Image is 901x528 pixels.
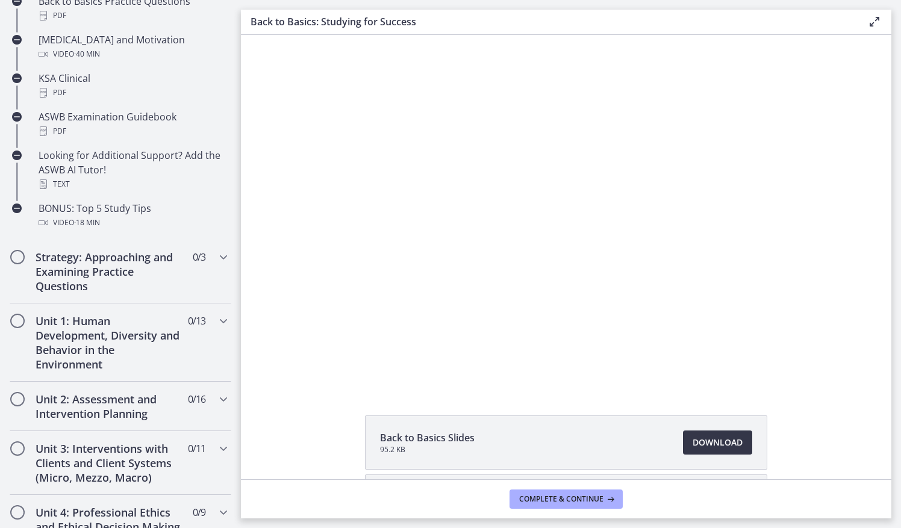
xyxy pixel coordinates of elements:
[519,494,603,504] span: Complete & continue
[36,392,182,421] h2: Unit 2: Assessment and Intervention Planning
[188,441,205,456] span: 0 / 11
[74,216,100,230] span: · 18 min
[39,8,226,23] div: PDF
[39,110,226,138] div: ASWB Examination Guidebook
[193,250,205,264] span: 0 / 3
[36,441,182,485] h2: Unit 3: Interventions with Clients and Client Systems (Micro, Mezzo, Macro)
[36,250,182,293] h2: Strategy: Approaching and Examining Practice Questions
[251,14,848,29] h3: Back to Basics: Studying for Success
[510,489,623,509] button: Complete & continue
[74,47,100,61] span: · 40 min
[39,124,226,138] div: PDF
[188,314,205,328] span: 0 / 13
[39,71,226,100] div: KSA Clinical
[39,85,226,100] div: PDF
[39,216,226,230] div: Video
[39,201,226,230] div: BONUS: Top 5 Study Tips
[683,430,752,455] a: Download
[380,430,475,445] span: Back to Basics Slides
[39,33,226,61] div: [MEDICAL_DATA] and Motivation
[380,445,475,455] span: 95.2 KB
[241,35,891,388] iframe: Video Lesson
[39,148,226,191] div: Looking for Additional Support? Add the ASWB AI Tutor!
[188,392,205,406] span: 0 / 16
[39,47,226,61] div: Video
[193,505,205,520] span: 0 / 9
[693,435,743,450] span: Download
[36,314,182,371] h2: Unit 1: Human Development, Diversity and Behavior in the Environment
[39,177,226,191] div: Text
